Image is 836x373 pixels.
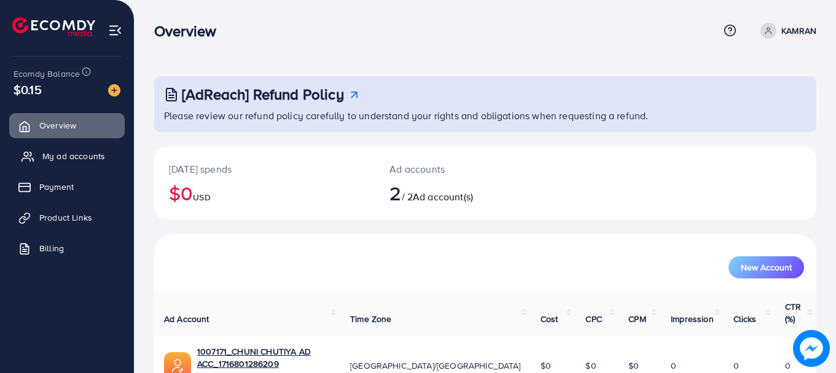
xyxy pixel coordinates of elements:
[389,179,401,207] span: 2
[628,313,646,325] span: CPM
[389,181,526,205] h2: / 2
[733,313,757,325] span: Clicks
[108,84,120,96] img: image
[12,17,95,36] img: logo
[413,190,473,203] span: Ad account(s)
[793,330,830,367] img: image
[39,242,64,254] span: Billing
[39,211,92,224] span: Product Links
[350,359,521,372] span: [GEOGRAPHIC_DATA]/[GEOGRAPHIC_DATA]
[389,162,526,176] p: Ad accounts
[733,359,739,372] span: 0
[108,23,122,37] img: menu
[193,191,210,203] span: USD
[671,313,714,325] span: Impression
[9,144,125,168] a: My ad accounts
[585,359,596,372] span: $0
[541,359,551,372] span: $0
[781,23,816,38] p: KAMRAN
[9,113,125,138] a: Overview
[671,359,676,372] span: 0
[350,313,391,325] span: Time Zone
[169,162,360,176] p: [DATE] spends
[42,150,105,162] span: My ad accounts
[182,85,344,103] h3: [AdReach] Refund Policy
[169,181,360,205] h2: $0
[9,236,125,261] a: Billing
[164,313,209,325] span: Ad Account
[741,263,792,272] span: New Account
[197,345,330,371] a: 1007171_CHUNI CHUTIYA AD ACC_1716801286209
[14,80,42,98] span: $0.15
[39,181,74,193] span: Payment
[154,22,226,40] h3: Overview
[756,23,816,39] a: KAMRAN
[14,68,80,80] span: Ecomdy Balance
[9,175,125,199] a: Payment
[541,313,558,325] span: Cost
[785,300,801,325] span: CTR (%)
[164,108,809,123] p: Please review our refund policy carefully to understand your rights and obligations when requesti...
[9,205,125,230] a: Product Links
[39,119,76,132] span: Overview
[628,359,639,372] span: $0
[585,313,601,325] span: CPC
[785,359,791,372] span: 0
[729,256,804,278] button: New Account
